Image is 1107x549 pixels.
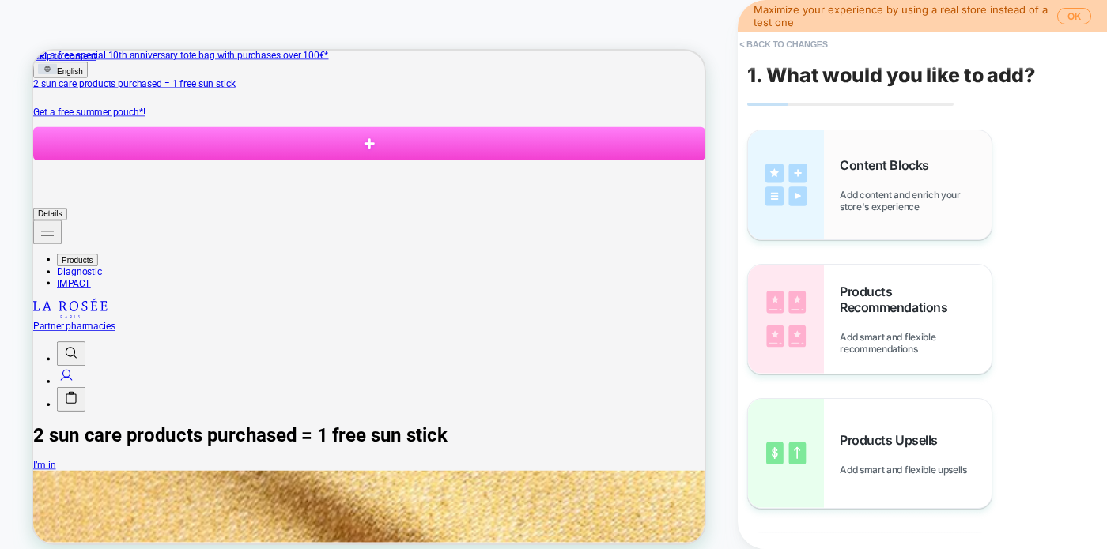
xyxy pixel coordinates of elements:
span: 1. What would you like to add? [747,63,1035,87]
span: Products Recommendations [840,284,992,315]
span: Add smart and flexible recommendations [840,331,992,355]
span: Content Blocks [840,157,936,173]
button: < Back to changes [731,32,836,57]
button: OK [1057,8,1091,24]
span: Add content and enrich your store's experience [840,189,992,212]
span: Products Upsells [840,432,945,448]
a: Diagnostic [32,288,92,303]
button: Search [32,388,70,420]
span: Details [6,212,39,224]
span: Add smart and flexible upsells [840,464,974,476]
a: Account [32,434,57,449]
button: Products [32,271,86,288]
button: Cart [32,449,70,481]
a: IMPACT [32,303,77,318]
